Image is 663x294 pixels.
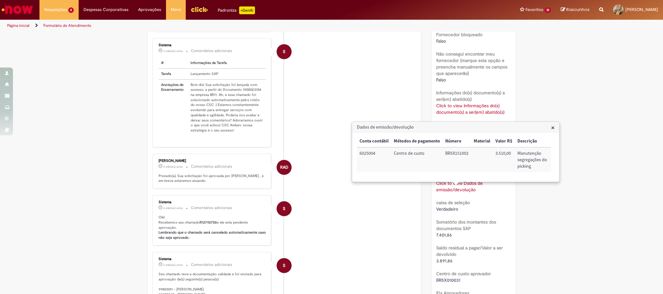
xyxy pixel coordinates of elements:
p: +GenAi [239,6,255,14]
time: 11/03/2025 15:52:06 [163,206,183,210]
b: Não consegui encontrar meu fornecedor (marque esta opção e preencha manualmente os campos que apa... [436,51,507,76]
span: Verdadeiro [436,206,458,212]
span: Despesas Corporativas [83,6,128,13]
span: Favoritos [525,6,543,13]
td: Métodos de pagamento: Centro de custo [391,147,443,172]
h3: Dados de emissão/devolução [352,122,559,132]
th: Número [443,135,471,147]
th: Tarefa [159,68,188,79]
b: Centro de custo aprovador [436,271,491,277]
a: Rascunhos [561,7,590,13]
th: Material [471,135,493,147]
button: Close [551,124,555,131]
th: Conta contábil [357,135,391,147]
a: Click to view Dados de emissão/devolução [436,180,483,193]
td: Descrição: Manutenção segregações do picking [515,147,551,172]
div: System [277,258,292,273]
div: Sistema [159,200,266,204]
b: Somatório dos montantes dos documentos SAP [436,219,496,231]
span: [PERSON_NAME] [625,7,658,12]
b: R12792755 [200,220,217,225]
th: Informações da Tarefa [188,58,266,68]
time: 11/03/2025 16:10:03 [163,165,183,169]
th: # [159,58,188,68]
div: Sistema [159,43,266,47]
p: Olá! Recebemos seu chamado e ele esta pendente aprovação. [159,215,266,240]
th: Métodos de pagamento [391,135,443,147]
div: Dados de emissão/devolução [352,121,560,182]
a: Click to view Informações do(s) documento(s) a ser(em) abatido(s) [436,103,504,115]
td: Bom dia! Sua solicitação foi lançada com sucesso, a partir do Documento 1500023104 na empresa BR1... [188,79,266,136]
span: S [283,44,285,59]
span: 6 mês(es) atrás [163,206,183,210]
div: [PERSON_NAME] [159,159,266,163]
div: Padroniza [218,6,255,14]
img: click_logo_yellow_360x200.png [191,5,208,14]
span: Rascunhos [566,6,590,13]
p: Prezado(a), Sua solicitação foi aprovada por [PERSON_NAME] , e em breve estaremos atuando. [159,173,266,184]
span: S [283,258,285,273]
time: 12/03/2025 09:32:13 [163,49,183,53]
img: ServiceNow [1,3,34,16]
div: Ricardo Amorim Da Silva [277,160,292,175]
span: 6 mês(es) atrás [163,49,183,53]
span: 6 mês(es) atrás [163,165,183,169]
span: Requisições [44,6,67,13]
span: 3.891,86 [436,258,453,264]
span: Falso [436,77,446,83]
small: Comentários adicionais [191,164,232,169]
div: System [277,44,292,59]
span: 6 mês(es) atrás [163,263,183,267]
td: Número: BR5X151002 [443,147,471,172]
th: Descrição [515,135,551,147]
span: 7.401,86 [436,232,452,238]
b: caixa de seleção [436,200,470,205]
div: Sistema [159,257,266,261]
span: BR5X010031 [436,277,460,283]
span: 15 [545,7,551,13]
th: Anotações de Encerramento [159,79,188,136]
span: × [551,123,555,132]
ul: Trilhas de página [5,20,437,32]
b: Informações do(s) documento(s) a ser(em) abatido(s) [436,90,505,102]
span: Aprovações [138,6,161,13]
td: Lançamento SAP [188,68,266,79]
span: S [283,201,285,216]
b: Lembrando que o chamado será cancelado automaticamente caso não seja aprovado. [159,230,267,240]
td: Conta contábil: 6025004 [357,147,391,172]
b: Saldo residual a pagar/Valor a ser devolvido [436,245,503,257]
th: Valor R$ [493,135,515,147]
small: Comentários adicionais [191,205,232,211]
div: System [277,201,292,216]
td: Material: [471,147,493,172]
a: Página inicial [7,23,29,28]
span: Falso [436,38,446,44]
span: More [171,6,181,13]
span: RAD [280,160,288,175]
a: Formulário de Atendimento [43,23,91,28]
td: Valor R$: 3.510,00 [493,147,515,172]
time: 11/03/2025 15:51:58 [163,263,183,267]
small: Comentários adicionais [191,48,232,54]
span: 8 [68,7,74,13]
small: Comentários adicionais [191,262,232,268]
b: Fornecedor bloqueado [436,32,482,37]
